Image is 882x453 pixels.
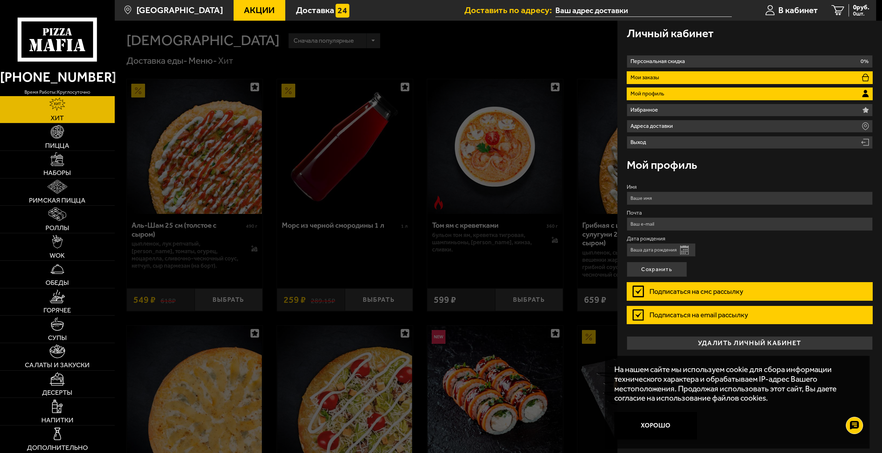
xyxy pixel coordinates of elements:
h3: Мой профиль [627,159,697,171]
label: Имя [627,184,873,190]
label: Подписаться на email рассылку [627,306,873,324]
span: Хит [51,115,64,122]
span: В кабинет [778,6,818,15]
p: Выход [630,140,648,145]
span: Роллы [45,225,69,231]
span: 0 руб. [853,4,869,11]
span: Салаты и закуски [25,362,90,369]
p: Мои заказы [630,75,661,80]
span: Десерты [42,389,72,396]
span: Акции [244,6,275,15]
span: Обеды [45,279,69,286]
span: Горячее [43,307,71,314]
input: Ваш e-mail [627,217,873,231]
span: [GEOGRAPHIC_DATA] [136,6,223,15]
span: Пицца [45,142,69,149]
label: Подписаться на смс рассылку [627,282,873,300]
input: Ваша дата рождения [627,243,696,257]
p: На нашем сайте мы используем cookie для сбора информации технического характера и обрабатываем IP... [614,365,857,403]
label: Почта [627,210,873,216]
p: Персональная скидка [630,59,687,64]
p: Мой профиль [630,91,667,96]
h3: Личный кабинет [627,28,714,39]
span: Наборы [43,169,71,176]
input: Ваш адрес доставки [555,4,732,17]
span: Супы [48,334,67,341]
input: Ваше имя [627,192,873,205]
label: Дата рождения [627,236,873,241]
button: Сохранить [627,262,687,277]
button: удалить личный кабинет [627,336,873,350]
img: 15daf4d41897b9f0e9f617042186c801.svg [336,4,349,18]
span: Доставить по адресу: [464,6,555,15]
span: Напитки [41,417,73,424]
p: 0% [861,59,869,64]
span: Римская пицца [29,197,85,204]
span: Доставка [296,6,334,15]
p: Избранное [630,107,660,113]
span: Дополнительно [27,444,88,451]
p: Адреса доставки [630,123,675,129]
span: WOK [50,252,65,259]
span: 0 шт. [853,11,869,17]
button: Открыть календарь [680,246,689,255]
button: Хорошо [614,412,697,440]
